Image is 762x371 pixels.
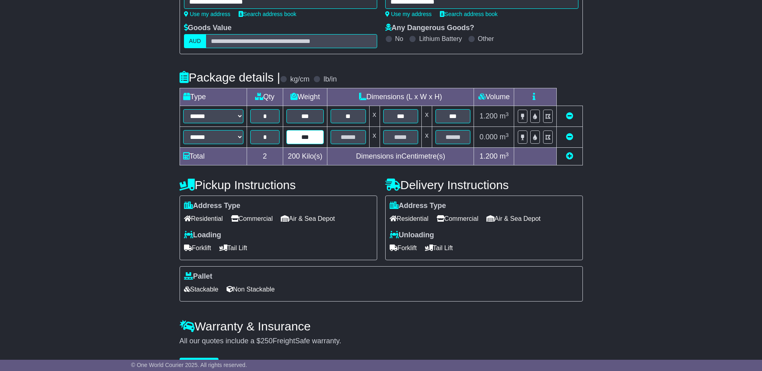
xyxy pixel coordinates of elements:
[184,242,211,254] span: Forklift
[323,75,337,84] label: lb/in
[180,148,247,165] td: Total
[385,11,432,17] a: Use my address
[184,212,223,225] span: Residential
[385,24,474,33] label: Any Dangerous Goods?
[500,112,509,120] span: m
[500,133,509,141] span: m
[184,24,232,33] label: Goods Value
[480,133,498,141] span: 0.000
[566,152,573,160] a: Add new item
[184,202,241,210] label: Address Type
[425,242,453,254] span: Tail Lift
[180,71,280,84] h4: Package details |
[421,127,432,148] td: x
[500,152,509,160] span: m
[180,320,583,333] h4: Warranty & Insurance
[474,88,514,106] td: Volume
[219,242,247,254] span: Tail Lift
[385,178,583,192] h4: Delivery Instructions
[395,35,403,43] label: No
[261,337,273,345] span: 250
[283,88,327,106] td: Weight
[421,106,432,127] td: x
[327,88,474,106] td: Dimensions (L x W x H)
[239,11,296,17] a: Search address book
[247,148,283,165] td: 2
[180,337,583,346] div: All our quotes include a $ FreightSafe warranty.
[184,283,219,296] span: Stackable
[437,212,478,225] span: Commercial
[506,111,509,117] sup: 3
[480,112,498,120] span: 1.200
[419,35,462,43] label: Lithium Battery
[231,212,273,225] span: Commercial
[184,34,206,48] label: AUD
[566,112,573,120] a: Remove this item
[283,148,327,165] td: Kilo(s)
[327,148,474,165] td: Dimensions in Centimetre(s)
[288,152,300,160] span: 200
[369,106,380,127] td: x
[390,202,446,210] label: Address Type
[369,127,380,148] td: x
[480,152,498,160] span: 1.200
[184,11,231,17] a: Use my address
[290,75,309,84] label: kg/cm
[440,11,498,17] a: Search address book
[184,231,221,240] label: Loading
[486,212,541,225] span: Air & Sea Depot
[184,272,212,281] label: Pallet
[390,212,429,225] span: Residential
[180,88,247,106] td: Type
[566,133,573,141] a: Remove this item
[131,362,247,368] span: © One World Courier 2025. All rights reserved.
[180,178,377,192] h4: Pickup Instructions
[247,88,283,106] td: Qty
[506,151,509,157] sup: 3
[390,231,434,240] label: Unloading
[281,212,335,225] span: Air & Sea Depot
[390,242,417,254] span: Forklift
[227,283,275,296] span: Non Stackable
[506,132,509,138] sup: 3
[478,35,494,43] label: Other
